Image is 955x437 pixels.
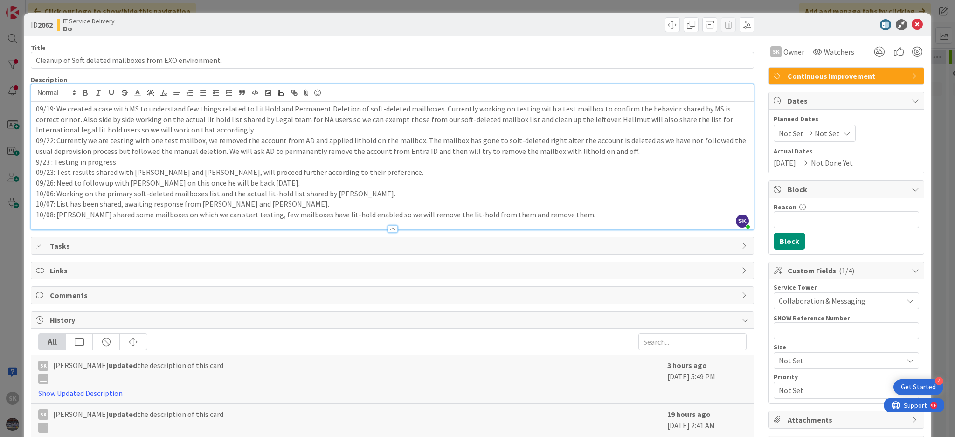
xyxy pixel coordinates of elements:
[31,43,46,52] label: Title
[31,76,67,84] span: Description
[935,377,943,385] div: 4
[50,290,737,301] span: Comments
[36,167,749,178] p: 09/23: Test results shared with [PERSON_NAME] and [PERSON_NAME], will proceed further according t...
[36,135,749,156] p: 09/22: Currently we are testing with one test mailbox, we removed the account from AD and applied...
[36,104,749,135] p: 09/19: We created a case with MS to understand few things related to LitHold and Permanent Deleti...
[667,409,711,419] b: 19 hours ago
[667,360,747,399] div: [DATE] 5:49 PM
[788,184,907,195] span: Block
[38,388,123,398] a: Show Updated Description
[779,354,898,367] span: Not Set
[774,374,919,380] div: Priority
[788,414,907,425] span: Attachments
[774,203,796,211] label: Reason
[774,233,805,250] button: Block
[36,199,749,209] p: 10/07: List has been shared, awaiting response from [PERSON_NAME] and [PERSON_NAME].
[20,1,42,13] span: Support
[811,157,853,168] span: Not Done Yet
[901,382,936,392] div: Get Started
[736,215,749,228] span: SK
[788,95,907,106] span: Dates
[109,409,137,419] b: updated
[50,240,737,251] span: Tasks
[50,265,737,276] span: Links
[38,20,53,29] b: 2062
[36,209,749,220] p: 10/08: [PERSON_NAME] shared some mailboxes on which we can start testing, few mailboxes have lit-...
[36,178,749,188] p: 09/26: Need to follow up with [PERSON_NAME] on this once he will be back [DATE].
[36,188,749,199] p: 10/06: Working on the primary soft-deleted mailboxes list and the actual lit-hold list shared by ...
[50,314,737,326] span: History
[824,46,854,57] span: Watchers
[815,128,839,139] span: Not Set
[774,284,919,291] div: Service Tower
[638,333,747,350] input: Search...
[36,157,749,167] p: 9/23 : Testing in progress
[774,314,850,322] label: SNOW Reference Number
[779,295,903,306] span: Collaboration & Messaging
[39,334,66,350] div: All
[63,25,115,32] b: Do
[38,409,48,420] div: SK
[774,114,919,124] span: Planned Dates
[38,361,48,371] div: SK
[774,146,919,156] span: Actual Dates
[893,379,943,395] div: Open Get Started checklist, remaining modules: 4
[774,344,919,350] div: Size
[774,157,796,168] span: [DATE]
[788,70,907,82] span: Continuous Improvement
[779,128,803,139] span: Not Set
[788,265,907,276] span: Custom Fields
[667,361,707,370] b: 3 hours ago
[53,409,223,433] span: [PERSON_NAME] the description of this card
[109,361,137,370] b: updated
[31,52,754,69] input: type card name here...
[47,4,52,11] div: 9+
[770,46,782,57] div: SK
[839,266,854,275] span: ( 1/4 )
[53,360,223,384] span: [PERSON_NAME] the description of this card
[779,384,898,397] span: Not Set
[63,17,115,25] span: IT Service Delivery
[31,19,53,30] span: ID
[783,46,804,57] span: Owner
